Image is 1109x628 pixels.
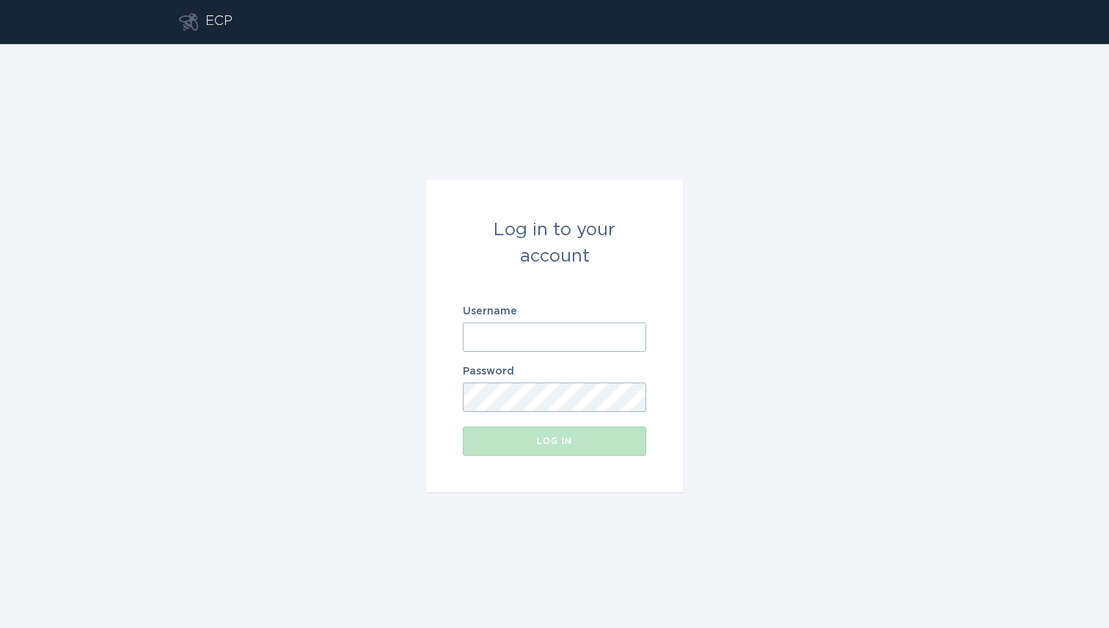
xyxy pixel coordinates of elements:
[463,217,646,270] div: Log in to your account
[463,306,646,317] label: Username
[470,437,639,446] div: Log in
[463,426,646,456] button: Log in
[205,13,233,31] div: ECP
[463,366,646,377] label: Password
[179,13,198,31] button: Go to dashboard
